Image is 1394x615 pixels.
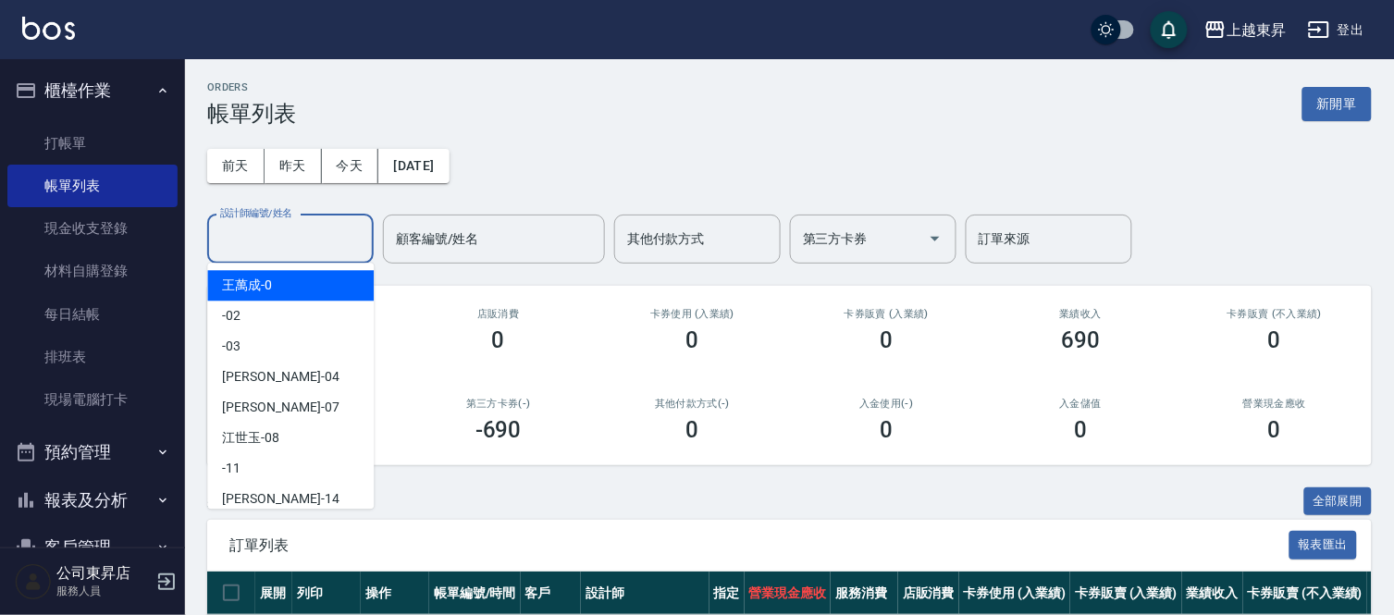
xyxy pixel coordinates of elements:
th: 店販消費 [898,572,959,615]
a: 打帳單 [7,122,178,165]
button: 櫃檯作業 [7,67,178,115]
th: 指定 [709,572,745,615]
h3: 0 [686,327,699,353]
h3: 690 [1061,327,1100,353]
th: 業績收入 [1182,572,1243,615]
th: 客戶 [521,572,582,615]
h3: 0 [1268,327,1281,353]
h2: 卡券販賣 (入業績) [811,308,961,320]
button: 上越東昇 [1197,11,1293,49]
a: 現金收支登錄 [7,207,178,250]
button: 預約管理 [7,428,178,476]
button: 前天 [207,149,265,183]
h3: -690 [475,417,522,443]
h3: 0 [492,327,505,353]
span: [PERSON_NAME] -07 [222,398,339,417]
span: -11 [222,459,241,478]
p: 服務人員 [56,583,151,599]
button: Open [920,224,950,253]
button: 報表及分析 [7,476,178,524]
div: 上越東昇 [1227,18,1286,42]
a: 每日結帳 [7,293,178,336]
a: 現場電腦打卡 [7,378,178,421]
label: 設計師編號/姓名 [220,206,292,220]
span: 江世玉 -08 [222,428,279,448]
button: 今天 [322,149,379,183]
span: 訂單列表 [229,536,1289,555]
h2: 營業現金應收 [1200,398,1350,410]
img: Person [15,563,52,600]
h3: 0 [880,327,893,353]
th: 服務消費 [831,572,898,615]
span: -02 [222,306,241,326]
span: 王萬成 -0 [222,276,272,295]
th: 卡券販賣 (入業績) [1070,572,1182,615]
button: 昨天 [265,149,322,183]
th: 卡券使用 (入業績) [959,572,1071,615]
span: [PERSON_NAME] -04 [222,367,339,387]
h3: 0 [880,417,893,443]
a: 報表匯出 [1289,535,1358,553]
th: 列印 [292,572,361,615]
span: -03 [222,337,241,356]
h2: 入金儲值 [1005,398,1155,410]
button: 全部展開 [1304,487,1373,516]
a: 材料自購登錄 [7,250,178,292]
h2: 其他付款方式(-) [618,398,768,410]
h3: 0 [1268,417,1281,443]
th: 展開 [255,572,292,615]
button: 新開單 [1302,87,1372,121]
h2: 第三方卡券(-) [424,398,574,410]
th: 營業現金應收 [745,572,832,615]
h2: 入金使用(-) [811,398,961,410]
button: 登出 [1301,13,1372,47]
button: [DATE] [378,149,449,183]
h2: 業績收入 [1005,308,1155,320]
h2: ORDERS [207,81,296,93]
button: save [1151,11,1188,48]
h2: 卡券使用 (入業績) [618,308,768,320]
h2: 店販消費 [424,308,574,320]
a: 新開單 [1302,94,1372,112]
span: [PERSON_NAME] -14 [222,489,339,509]
h3: 帳單列表 [207,101,296,127]
h2: 卡券販賣 (不入業績) [1200,308,1350,320]
button: 報表匯出 [1289,531,1358,560]
th: 帳單編號/時間 [429,572,521,615]
th: 卡券販賣 (不入業績) [1243,572,1367,615]
h3: 0 [686,417,699,443]
h3: 0 [1074,417,1087,443]
img: Logo [22,17,75,40]
h5: 公司東昇店 [56,564,151,583]
button: 客戶管理 [7,523,178,572]
a: 帳單列表 [7,165,178,207]
th: 操作 [361,572,429,615]
a: 排班表 [7,336,178,378]
th: 設計師 [581,572,709,615]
